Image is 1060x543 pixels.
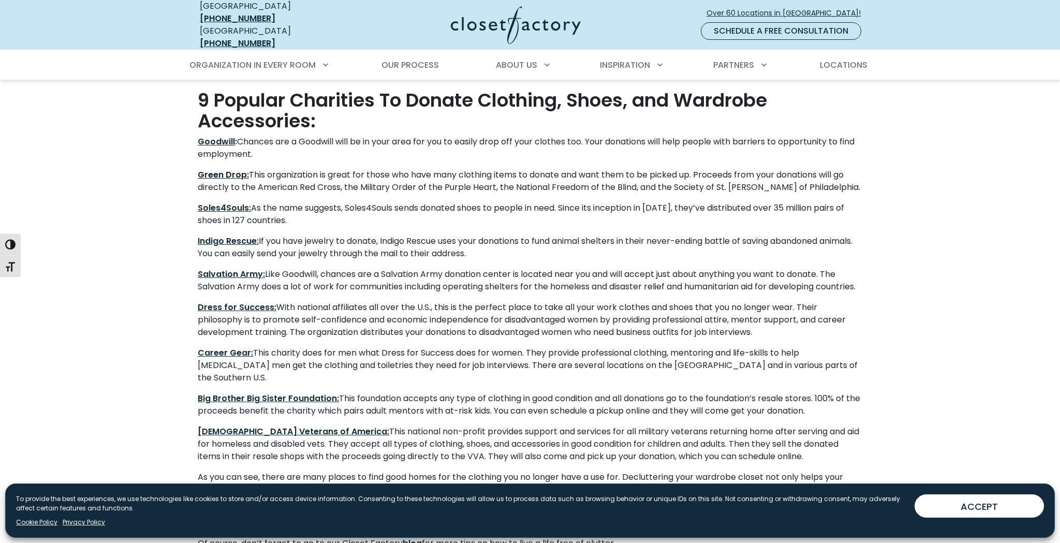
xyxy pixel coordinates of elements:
a: Schedule a Free Consultation [701,22,861,40]
nav: Primary Menu [182,51,878,80]
p: As you can see, there are many places to find good homes for the clothing you no longer have a us... [198,471,862,496]
span: Locations [820,59,867,71]
p: This organization is great for those who have many clothing items to donate and want them to be p... [198,169,862,194]
span: Our Process [381,59,439,71]
a: Salvation Army: [198,268,265,280]
span: About Us [496,59,537,71]
p: This national non-profit provides support and services for all military veterans returning home a... [198,425,862,463]
a: [PHONE_NUMBER] [200,37,275,49]
a: Career Gear: [198,347,253,359]
p: As the name suggests, Soles4Souls sends donated shoes to people in need. Since its inception in [... [198,202,862,227]
a: Privacy Policy [63,518,105,527]
a: Green Drop: [198,169,249,181]
a: [DEMOGRAPHIC_DATA] Veterans of America: [198,425,389,437]
p: This foundation accepts any type of clothing in good condition and all donations go to the founda... [198,392,862,417]
h3: 9 Popular Charities To Donate Clothing, Shoes, and Wardrobe Accessories: [198,90,862,131]
a: Goodwill [198,136,235,148]
a: Cookie Policy [16,518,57,527]
p: Like Goodwill, chances are a Salvation Army donation center is located near you and will accept j... [198,268,862,293]
button: ACCEPT [915,494,1044,518]
p: Chances are a Goodwill will be in your area for you to easily drop off your clothes too. Your don... [198,136,862,160]
span: Organization in Every Room [189,59,316,71]
a: Indigo Rescue: [198,235,259,247]
a: [PHONE_NUMBER] [200,12,275,24]
span: Over 60 Locations in [GEOGRAPHIC_DATA]! [706,8,869,19]
strong: : [235,136,237,148]
a: Over 60 Locations in [GEOGRAPHIC_DATA]! [706,4,870,22]
div: [GEOGRAPHIC_DATA] [200,25,350,50]
p: This charity does for men what Dress for Success does for women. They provide professional clothi... [198,347,862,384]
span: Partners [713,59,754,71]
p: With national affiliates all over the U.S., this is the perfect place to take all your work cloth... [198,301,862,339]
a: Soles4Souls: [198,202,251,214]
img: Closet Factory Logo [451,6,581,44]
a: Big Brother Big Sister Foundation: [198,392,339,404]
p: If you have jewelry to donate, Indigo Rescue uses your donations to fund animal shelters in their... [198,235,862,260]
p: To provide the best experiences, we use technologies like cookies to store and/or access device i... [16,494,906,513]
a: Dress for Success: [198,301,276,313]
span: Inspiration [600,59,650,71]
